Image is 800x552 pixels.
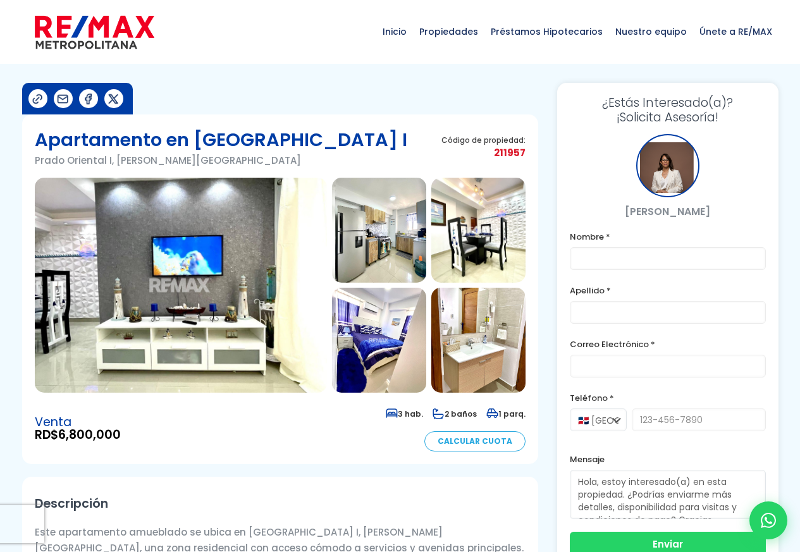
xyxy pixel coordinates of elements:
img: Compartir [56,92,70,106]
img: Compartir [31,92,44,106]
label: Mensaje [570,451,766,467]
h3: ¡Solicita Asesoría! [570,95,766,125]
p: Prado Oriental I, [PERSON_NAME][GEOGRAPHIC_DATA] [35,152,407,168]
img: Apartamento en Prado Oriental I [35,178,327,393]
label: Correo Electrónico * [570,336,766,352]
label: Teléfono * [570,390,766,406]
img: remax-metropolitana-logo [35,13,154,51]
a: Calcular Cuota [424,431,526,451]
span: RD$ [35,429,121,441]
div: orietta garcia [636,134,699,197]
img: Apartamento en Prado Oriental I [332,178,426,283]
span: Código de propiedad: [441,135,526,145]
span: Nuestro equipo [609,13,693,51]
span: Propiedades [413,13,484,51]
img: Apartamento en Prado Oriental I [431,178,526,283]
span: Inicio [376,13,413,51]
span: ¿Estás Interesado(a)? [570,95,766,110]
span: Préstamos Hipotecarios [484,13,609,51]
label: Apellido * [570,283,766,298]
img: Compartir [82,92,95,106]
span: 1 parq. [486,408,526,419]
span: Únete a RE/MAX [693,13,778,51]
span: 6,800,000 [58,426,121,443]
span: Venta [35,416,121,429]
span: 3 hab. [386,408,423,419]
p: [PERSON_NAME] [570,204,766,219]
img: Apartamento en Prado Oriental I [431,288,526,393]
input: 123-456-7890 [632,408,766,431]
img: Compartir [107,92,120,106]
span: 2 baños [433,408,477,419]
label: Nombre * [570,229,766,245]
span: 211957 [441,145,526,161]
textarea: Hola, estoy interesado(a) en esta propiedad. ¿Podrías enviarme más detalles, disponibilidad para ... [570,470,766,519]
img: Apartamento en Prado Oriental I [332,288,426,393]
h2: Descripción [35,489,526,518]
h1: Apartamento en [GEOGRAPHIC_DATA] I [35,127,407,152]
